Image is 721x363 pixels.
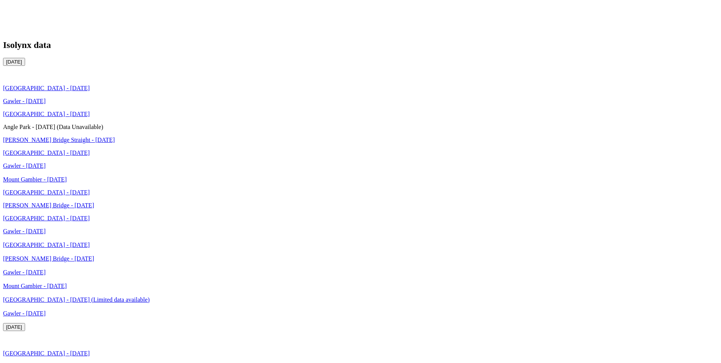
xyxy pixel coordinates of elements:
a: Gawler - [DATE] [3,310,46,317]
button: [DATE] [3,323,25,331]
a: [GEOGRAPHIC_DATA] - [DATE] [3,215,90,221]
a: [GEOGRAPHIC_DATA] - [DATE] [3,242,90,248]
a: Gawler - [DATE] [3,228,46,234]
a: [GEOGRAPHIC_DATA] - [DATE] [3,350,90,357]
a: Gawler - [DATE] [3,162,46,169]
a: [GEOGRAPHIC_DATA] - [DATE] [3,85,90,91]
a: Gawler - [DATE] [3,98,46,104]
a: [GEOGRAPHIC_DATA] - [DATE] [3,150,90,156]
a: Gawler - [DATE] [3,269,46,275]
h2: Isolynx data [3,40,718,50]
a: [PERSON_NAME] Bridge - [DATE] [3,202,94,209]
a: [GEOGRAPHIC_DATA] - [DATE] (Limited data available) [3,296,150,303]
p: Angle Park - [DATE] (Data Unavailable) [3,124,718,131]
a: Mount Gambier - [DATE] [3,283,67,289]
a: Mount Gambier - [DATE] [3,176,67,183]
a: [PERSON_NAME] Bridge Straight - [DATE] [3,137,115,143]
button: [DATE] [3,58,25,66]
a: [PERSON_NAME] Bridge - [DATE] [3,255,94,262]
a: [GEOGRAPHIC_DATA] - [DATE] [3,111,90,117]
a: [GEOGRAPHIC_DATA] - [DATE] [3,189,90,196]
